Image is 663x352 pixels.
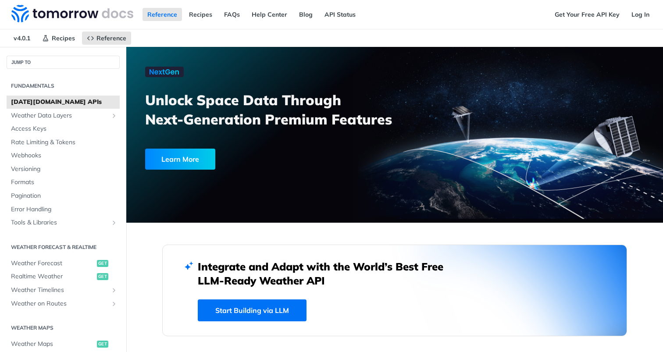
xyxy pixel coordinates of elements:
a: Get Your Free API Key [550,8,624,21]
h2: Fundamentals [7,82,120,90]
span: Weather Maps [11,340,95,348]
a: Start Building via LLM [198,299,307,321]
div: Learn More [145,149,215,170]
img: NextGen [145,67,184,77]
span: Formats [11,178,118,187]
a: Recipes [184,8,217,21]
span: Error Handling [11,205,118,214]
a: [DATE][DOMAIN_NAME] APIs [7,96,120,109]
a: Recipes [37,32,80,45]
button: JUMP TO [7,56,120,69]
a: Reference [82,32,131,45]
a: Help Center [247,8,292,21]
a: Tools & LibrariesShow subpages for Tools & Libraries [7,216,120,229]
h2: Integrate and Adapt with the World’s Best Free LLM-Ready Weather API [198,260,456,288]
img: Tomorrow.io Weather API Docs [11,5,133,22]
span: [DATE][DOMAIN_NAME] APIs [11,98,118,107]
a: Access Keys [7,122,120,135]
a: Weather Data LayersShow subpages for Weather Data Layers [7,109,120,122]
a: Blog [294,8,317,21]
a: Weather Forecastget [7,257,120,270]
a: Log In [627,8,654,21]
a: Learn More [145,149,352,170]
button: Show subpages for Weather Timelines [110,287,118,294]
span: Reference [96,34,126,42]
span: get [97,260,108,267]
span: Weather Timelines [11,286,108,295]
a: Weather TimelinesShow subpages for Weather Timelines [7,284,120,297]
span: get [97,273,108,280]
button: Show subpages for Tools & Libraries [110,219,118,226]
button: Show subpages for Weather on Routes [110,300,118,307]
a: Formats [7,176,120,189]
span: Recipes [52,34,75,42]
h2: Weather Maps [7,324,120,332]
a: Error Handling [7,203,120,216]
span: get [97,341,108,348]
a: Rate Limiting & Tokens [7,136,120,149]
span: Realtime Weather [11,272,95,281]
a: Realtime Weatherget [7,270,120,283]
span: Weather Forecast [11,259,95,268]
span: Tools & Libraries [11,218,108,227]
a: FAQs [219,8,245,21]
span: Webhooks [11,151,118,160]
span: Pagination [11,192,118,200]
a: Versioning [7,163,120,176]
button: Show subpages for Weather Data Layers [110,112,118,119]
span: v4.0.1 [9,32,35,45]
a: Pagination [7,189,120,203]
span: Weather Data Layers [11,111,108,120]
h2: Weather Forecast & realtime [7,243,120,251]
span: Access Keys [11,124,118,133]
a: Webhooks [7,149,120,162]
a: Reference [143,8,182,21]
span: Versioning [11,165,118,174]
span: Weather on Routes [11,299,108,308]
a: API Status [320,8,360,21]
a: Weather on RoutesShow subpages for Weather on Routes [7,297,120,310]
span: Rate Limiting & Tokens [11,138,118,147]
h3: Unlock Space Data Through Next-Generation Premium Features [145,90,404,129]
a: Weather Mapsget [7,338,120,351]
